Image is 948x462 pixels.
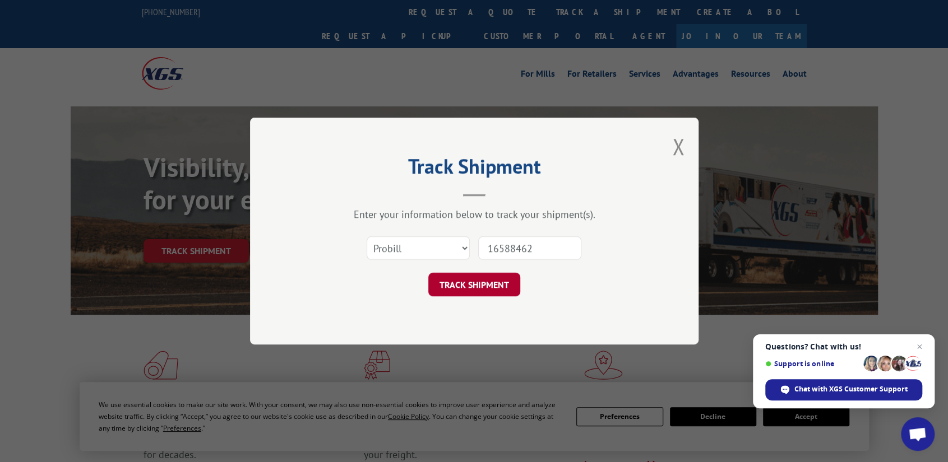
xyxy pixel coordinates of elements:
[306,158,642,180] h2: Track Shipment
[765,342,922,351] span: Questions? Chat with us!
[765,360,859,368] span: Support is online
[672,132,685,161] button: Close modal
[428,273,520,296] button: TRACK SHIPMENT
[794,384,908,394] span: Chat with XGS Customer Support
[901,417,935,451] div: Open chat
[478,236,581,260] input: Number(s)
[913,340,926,353] span: Close chat
[765,379,922,400] div: Chat with XGS Customer Support
[306,208,642,221] div: Enter your information below to track your shipment(s).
